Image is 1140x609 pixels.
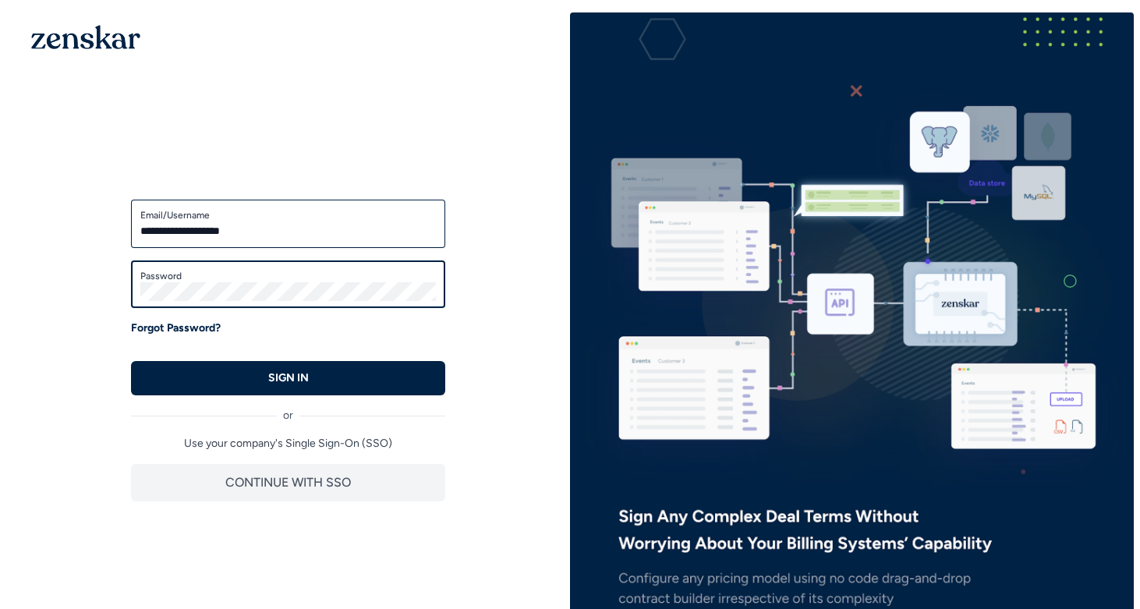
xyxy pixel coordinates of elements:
button: CONTINUE WITH SSO [131,464,445,501]
p: Use your company's Single Sign-On (SSO) [131,436,445,451]
button: SIGN IN [131,361,445,395]
p: SIGN IN [268,370,309,386]
label: Email/Username [140,209,436,221]
img: 1OGAJ2xQqyY4LXKgY66KYq0eOWRCkrZdAb3gUhuVAqdWPZE9SRJmCz+oDMSn4zDLXe31Ii730ItAGKgCKgCCgCikA4Av8PJUP... [31,25,140,49]
div: or [131,395,445,423]
label: Password [140,270,436,282]
a: Forgot Password? [131,320,221,336]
